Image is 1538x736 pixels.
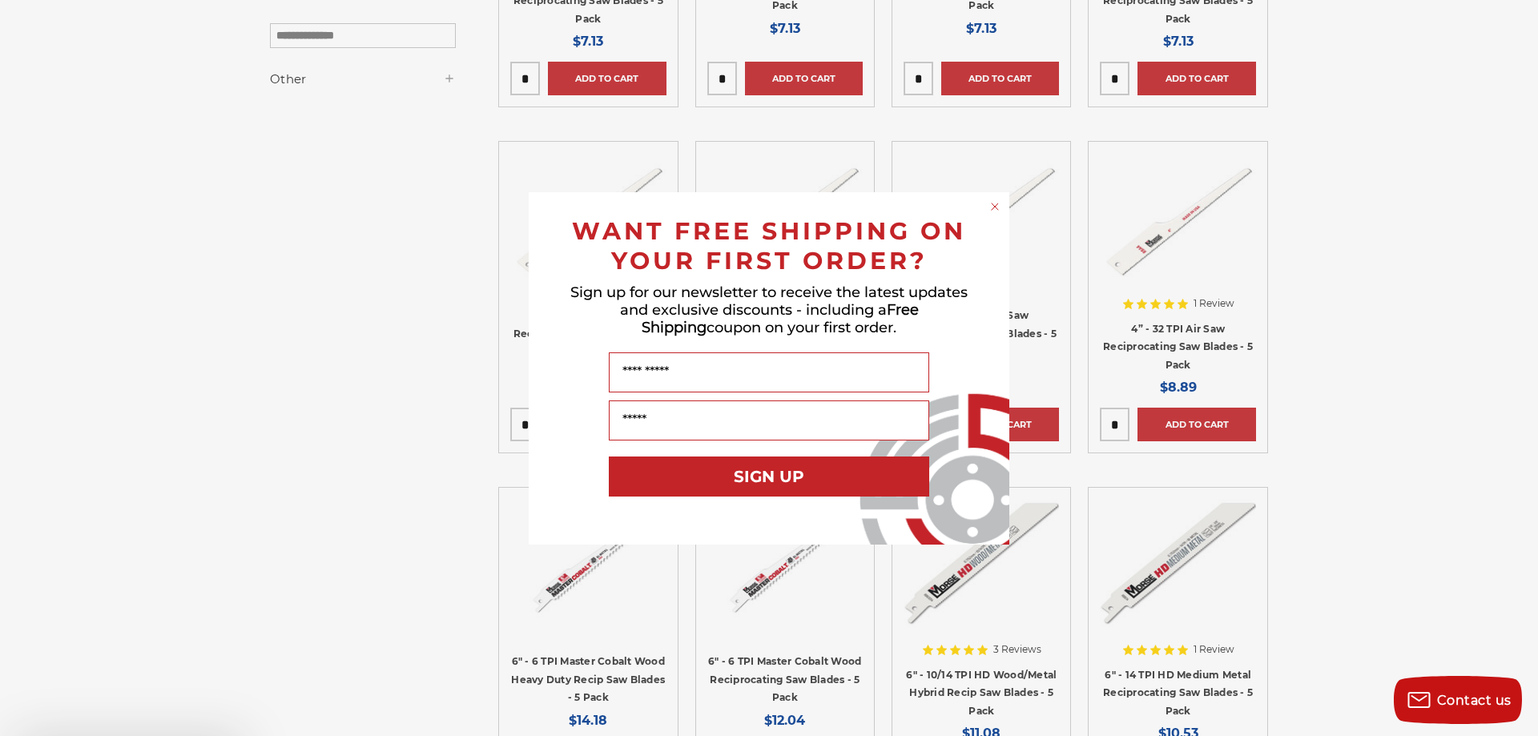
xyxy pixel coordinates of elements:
[1394,676,1522,724] button: Contact us
[572,216,966,275] span: WANT FREE SHIPPING ON YOUR FIRST ORDER?
[570,284,968,336] span: Sign up for our newsletter to receive the latest updates and exclusive discounts - including a co...
[609,456,929,497] button: SIGN UP
[642,301,919,336] span: Free Shipping
[1437,693,1512,708] span: Contact us
[987,199,1003,215] button: Close dialog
